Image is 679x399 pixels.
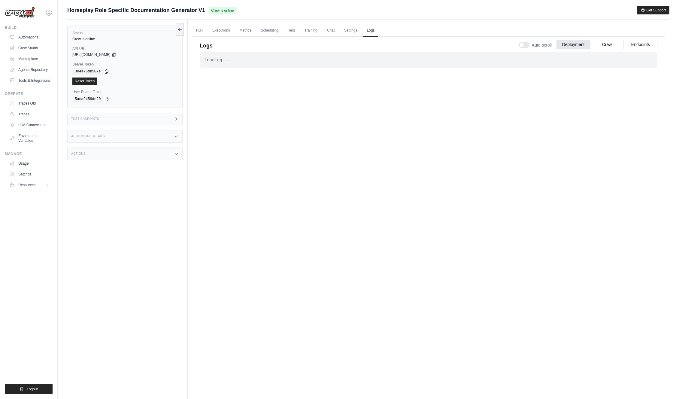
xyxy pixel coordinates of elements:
[72,68,103,75] code: 304a76db507e
[7,65,53,75] a: Agents Repository
[72,46,177,51] label: API URL
[5,384,53,394] button: Logout
[5,7,35,18] img: Logo
[7,43,53,53] a: Crew Studio
[624,40,657,49] button: Endpoints
[72,78,97,85] a: Reset Token
[7,159,53,168] a: Usage
[72,62,177,67] label: Bearer Token
[5,91,53,96] div: Operate
[67,6,205,14] span: Horseplay Role Specific Documentation Generator V1
[5,151,53,156] div: Manage
[637,6,669,14] button: Get Support
[200,41,213,50] p: Logs
[72,37,177,41] div: Crew is online
[7,32,53,42] a: Automations
[71,117,99,121] h3: Test Endpoints
[192,24,206,37] a: Run
[257,24,282,37] a: Scheduling
[72,96,103,103] code: 5aea9459de20
[7,120,53,130] a: LLM Connections
[72,90,177,94] label: User Bearer Token
[301,24,321,37] a: Training
[209,7,236,14] span: Crew is online
[7,54,53,64] a: Marketplace
[72,52,111,57] span: [URL][DOMAIN_NAME]
[7,169,53,179] a: Settings
[590,40,624,49] button: Crew
[72,31,177,35] label: Status
[7,76,53,85] a: Tools & Integrations
[341,24,361,37] a: Settings
[27,387,38,391] span: Logout
[18,183,35,187] span: Resources
[7,99,53,108] a: Traces Old
[5,25,53,30] div: Build
[7,131,53,145] a: Environment Variables
[363,24,378,37] a: Logs
[7,109,53,119] a: Traces
[236,24,255,37] a: Metrics
[285,24,299,37] a: Test
[205,57,653,63] div: Loading...
[71,152,86,156] h3: Actions
[71,135,105,138] h3: Additional Details
[209,24,234,37] a: Executions
[556,40,590,49] button: Deployment
[323,24,338,37] a: Chat
[7,180,53,190] button: Resources
[532,42,552,48] span: Auto-scroll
